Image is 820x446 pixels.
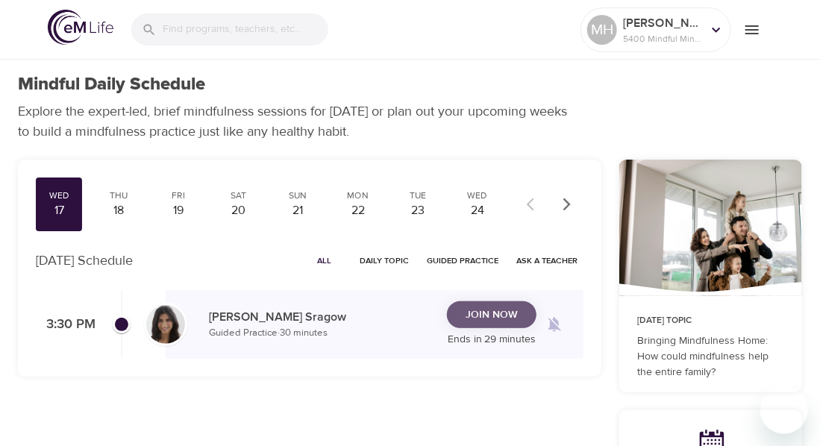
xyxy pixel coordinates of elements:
div: Fri [161,189,195,202]
div: 23 [401,202,435,219]
p: Explore the expert-led, brief mindfulness sessions for [DATE] or plan out your upcoming weeks to ... [18,101,578,142]
button: Daily Topic [354,249,415,272]
span: Ask a Teacher [516,254,578,268]
p: Bringing Mindfulness Home: How could mindfulness help the entire family? [637,333,784,380]
button: Guided Practice [421,249,504,272]
div: Tue [401,189,435,202]
div: 18 [101,202,136,219]
div: 20 [221,202,255,219]
span: Join Now [466,306,518,324]
span: Daily Topic [360,254,409,268]
div: 17 [42,202,76,219]
button: Join Now [447,301,536,329]
img: Lara_Sragow-min.jpg [146,305,185,344]
div: Wed [460,189,495,202]
p: [DATE] Topic [637,314,784,327]
input: Find programs, teachers, etc... [163,13,328,45]
div: Sat [221,189,255,202]
div: 19 [161,202,195,219]
p: [DATE] Schedule [36,251,133,271]
img: logo [48,10,113,45]
iframe: Button to launch messaging window [760,386,808,434]
h1: Mindful Daily Schedule [18,74,205,95]
p: [PERSON_NAME] Sragow [209,308,435,326]
p: 3:30 PM [36,315,96,335]
div: Sun [281,189,316,202]
p: 5400 Mindful Minutes [623,32,702,45]
div: 21 [281,202,316,219]
p: Ends in 29 minutes [447,332,536,348]
button: Ask a Teacher [510,249,583,272]
div: Thu [101,189,136,202]
span: All [306,254,342,268]
span: Guided Practice [427,254,498,268]
button: menu [731,9,772,50]
p: Guided Practice · 30 minutes [209,326,435,341]
div: Mon [341,189,375,202]
div: MH [587,15,617,45]
span: Remind me when a class goes live every Wednesday at 3:30 PM [536,307,572,342]
p: [PERSON_NAME] back East [623,14,702,32]
button: All [300,249,348,272]
div: Wed [42,189,76,202]
div: 22 [341,202,375,219]
div: 24 [460,202,495,219]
